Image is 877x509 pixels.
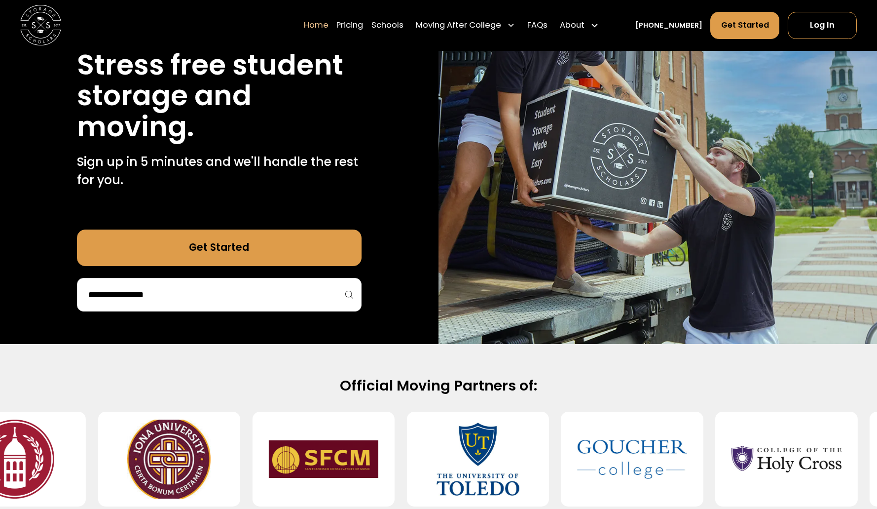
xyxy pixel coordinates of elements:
[77,153,361,189] p: Sign up in 5 minutes and we'll handle the rest for you.
[411,11,519,40] div: Moving After College
[527,11,548,40] a: FAQs
[710,12,779,39] a: Get Started
[556,11,603,40] div: About
[788,12,857,39] a: Log In
[416,19,501,32] div: Moving After College
[114,420,223,498] img: Iona University
[371,11,403,40] a: Schools
[560,19,585,32] div: About
[423,420,532,498] img: University of Toledo
[113,377,764,395] h2: Official Moving Partners of:
[268,420,378,498] img: San Francisco Conservatory of Music
[77,50,361,142] h1: Stress free student storage and moving.
[77,230,361,266] a: Get Started
[336,11,363,40] a: Pricing
[577,420,687,498] img: Goucher College
[635,20,702,31] a: [PHONE_NUMBER]
[304,11,329,40] a: Home
[20,5,61,45] img: Storage Scholars main logo
[731,420,841,498] img: College of the Holy Cross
